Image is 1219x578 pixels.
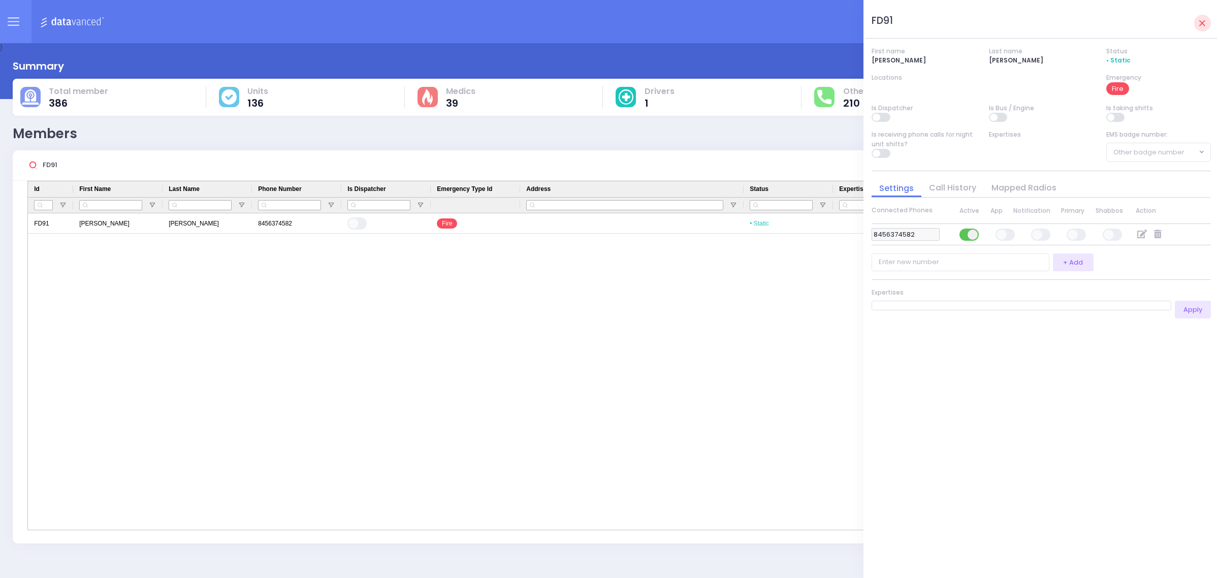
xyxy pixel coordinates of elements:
[817,90,831,104] img: total-response.svg
[446,98,475,108] span: 39
[163,213,252,234] div: [PERSON_NAME]
[13,58,64,74] div: Summary
[526,200,723,210] input: Address Filter Input
[1106,47,1211,56] div: Status
[221,89,237,105] img: cause-cover.svg
[34,200,53,210] input: Id Filter Input
[645,86,675,97] span: Drivers
[446,86,475,97] span: Medics
[872,206,947,215] div: Connected Phones
[990,206,1003,215] label: App
[984,182,1064,194] a: Mapped Radios
[1106,82,1129,95] div: Fire
[729,201,737,209] button: Open Filter Menu
[989,56,1094,65] div: [PERSON_NAME]
[73,213,163,234] div: [PERSON_NAME]
[169,185,200,192] span: Last Name
[843,98,867,108] span: 210
[750,185,768,192] span: Status
[1106,130,1168,139] label: EMS badge number:
[1106,56,1109,65] span: •
[872,47,976,56] div: First name
[347,200,410,210] input: Is Dispatcher Filter Input
[645,98,675,108] span: 1
[79,185,111,192] span: First Name
[437,185,492,192] span: Emergency Type Id
[1061,206,1084,215] label: Primary
[526,185,551,192] span: Address
[252,213,341,234] div: 8456374582
[843,86,867,97] span: Other
[839,185,870,192] span: Expertises
[22,89,39,105] img: total-cause.svg
[247,98,268,108] span: 136
[750,220,752,227] span: •
[872,73,1094,82] div: Locations
[619,89,634,105] img: medical-cause.svg
[1113,147,1184,157] span: Other badge number
[750,220,768,227] span: Static
[258,200,321,210] input: Phone Number Filter Input
[148,201,156,209] button: Open Filter Menu
[872,15,893,28] h3: FD91
[13,124,77,144] div: Members
[1013,206,1050,215] label: Notification
[40,15,108,28] img: Logo
[34,185,40,192] span: Id
[989,47,1094,56] div: Last name
[921,182,984,194] a: Call History
[437,218,457,229] span: Fire
[1106,56,1131,65] span: Static
[49,98,108,108] span: 386
[39,155,191,175] input: Search
[872,104,976,113] div: Is Dispatcher
[1136,206,1156,215] label: Action
[1175,301,1211,318] div: Apply
[327,201,335,209] button: Open Filter Menu
[959,206,979,215] label: Active
[989,104,1094,113] div: Is Bus / Engine
[416,201,425,209] button: Open Filter Menu
[750,200,813,210] input: Status Filter Input
[347,185,386,192] span: Is Dispatcher
[1106,104,1211,113] div: Is taking shifts
[872,182,921,194] a: Settings
[1053,253,1094,271] button: + Add
[258,185,301,192] span: Phone Number
[79,200,142,210] input: First Name Filter Input
[872,56,976,65] div: [PERSON_NAME]
[872,130,976,148] div: Is receiving phone calls for night unit shifts?
[49,86,108,97] span: Total member
[872,288,1211,297] div: Expertises
[989,130,1094,139] div: Expertises
[422,89,433,105] img: fire-cause.svg
[247,86,268,97] span: Units
[839,200,991,210] input: Expertises Filter Input
[59,201,67,209] button: Open Filter Menu
[28,213,73,234] div: FD91
[872,253,1049,271] input: Enter new number
[28,213,1191,234] div: Press SPACE to select this row.
[1096,206,1123,215] label: Shabbos
[238,201,246,209] button: Open Filter Menu
[872,301,1171,310] tags: ​
[819,201,827,209] button: Open Filter Menu
[1106,73,1211,82] div: Emergency
[169,200,232,210] input: Last Name Filter Input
